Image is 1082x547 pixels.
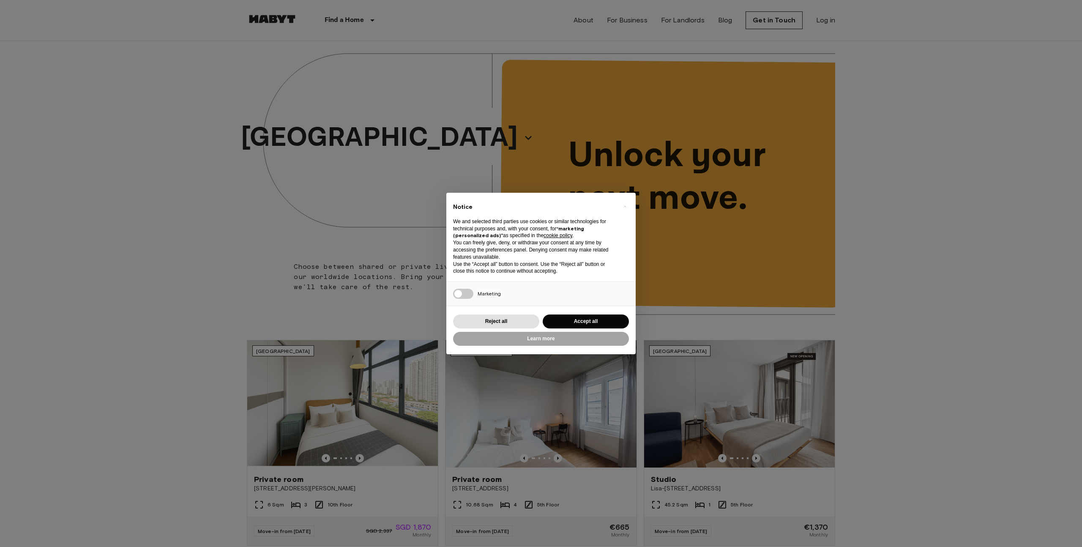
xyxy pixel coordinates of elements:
button: Learn more [453,332,629,346]
p: We and selected third parties use cookies or similar technologies for technical purposes and, wit... [453,218,615,239]
button: Reject all [453,315,539,328]
button: Accept all [543,315,629,328]
a: cookie policy [544,232,572,238]
span: Marketing [478,290,501,297]
span: × [623,201,626,211]
strong: “marketing (personalized ads)” [453,225,584,239]
button: Close this notice [618,200,631,213]
p: Use the “Accept all” button to consent. Use the “Reject all” button or close this notice to conti... [453,261,615,275]
h2: Notice [453,203,615,211]
p: You can freely give, deny, or withdraw your consent at any time by accessing the preferences pane... [453,239,615,260]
